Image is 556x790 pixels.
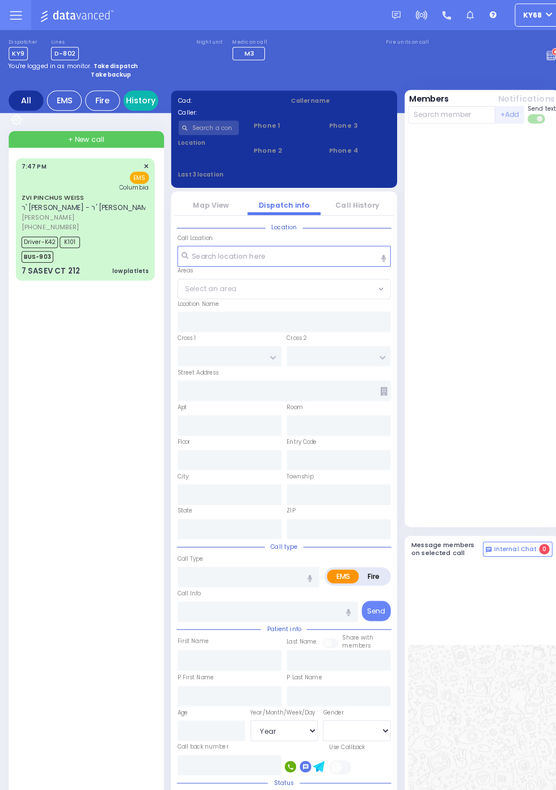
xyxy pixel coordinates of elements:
label: ZIP [281,496,289,504]
span: Internal Chat [483,533,525,541]
label: Lines [50,38,77,45]
span: Phone 3 [322,118,381,128]
div: low platlets [110,261,146,270]
span: 0 [528,532,538,543]
div: 7 SASEV CT 212 [21,260,78,271]
span: K101 [58,232,78,243]
div: Year/Month/Week/Day [245,694,311,701]
label: Call Info [174,577,196,585]
label: Use Callback [322,728,357,736]
div: Fire [83,89,117,108]
span: Select an area [181,278,231,288]
label: Street Address [174,361,214,369]
strong: Take backup [89,69,128,77]
label: Call back number [174,727,224,735]
span: Location [260,218,296,226]
span: Phone 2 [248,142,308,152]
label: Last Name [281,624,310,632]
label: Location Name [174,293,214,301]
a: History [121,89,155,108]
label: Room [281,395,297,403]
label: Night unit [192,38,218,45]
span: 7:47 PM [21,159,45,167]
button: ky68 [504,3,547,26]
label: Assigned [174,774,199,782]
label: EMS [320,557,351,571]
label: Dispatcher [9,38,37,45]
label: Fire [351,557,381,571]
input: Search location here [174,241,382,261]
label: Call Location [174,229,208,237]
label: En Route [281,774,306,782]
a: Call History [328,196,371,205]
span: BUS-903 [21,246,52,257]
img: comment-alt.png [475,535,481,541]
label: Age [174,694,184,701]
label: Entry Code [281,428,310,436]
label: First Name [174,624,204,632]
label: Floor [174,428,186,436]
span: M3 [239,48,249,57]
a: ZVI PINCHUS WEISS [21,188,82,197]
span: + New call [66,132,102,142]
h5: Message members on selected call [403,530,473,544]
img: message.svg [384,11,392,19]
input: Search a contact [175,118,234,132]
small: Share with [335,620,366,628]
button: Members [401,91,440,103]
span: You're logged in as monitor. [9,60,90,69]
span: EMS [127,168,146,180]
span: ✕ [141,158,146,168]
label: Areas [174,261,189,269]
a: Map View [189,196,224,205]
label: City [174,463,184,470]
div: All [9,89,43,108]
a: Dispatch info [254,196,303,205]
span: D-802 [50,46,77,59]
span: [PHONE_NUMBER] [21,217,77,226]
span: Driver-K42 [21,232,57,243]
span: KY9 [9,46,27,59]
label: Location [175,136,234,144]
label: Caller: [175,106,271,115]
label: Cad: [175,94,271,103]
button: Internal Chat 0 [473,530,541,545]
label: Township [281,463,307,470]
div: EMS [46,89,80,108]
strong: Take dispatch [91,60,135,69]
span: ר' [PERSON_NAME] - ר' [PERSON_NAME] [21,198,151,208]
label: Turn off text [516,111,534,122]
span: Phone 4 [322,142,381,152]
span: Call type [259,531,297,539]
input: Search member [399,104,485,121]
label: Caller name [285,94,382,103]
label: P First Name [174,659,209,667]
span: Patient info [255,611,300,620]
button: Send [354,588,382,608]
span: Phone 1 [248,118,308,128]
label: Apt [174,395,183,403]
span: ky68 [512,10,530,20]
span: Status [262,762,293,770]
label: Call Type [174,543,199,551]
span: members [335,628,363,636]
label: P Last Name [281,659,315,667]
label: Fire units on call [377,38,420,45]
label: Gender [316,694,336,701]
label: Cross 2 [281,327,301,335]
button: Notifications [487,91,543,103]
label: Medic on call [228,38,263,45]
img: Logo [39,8,115,22]
span: Send text [516,102,544,111]
label: Cross 1 [174,327,192,335]
label: State [174,496,188,504]
span: Other building occupants [372,379,380,387]
label: Last 3 location [175,166,279,175]
span: Columbia [117,179,146,188]
span: [PERSON_NAME] [21,208,151,218]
